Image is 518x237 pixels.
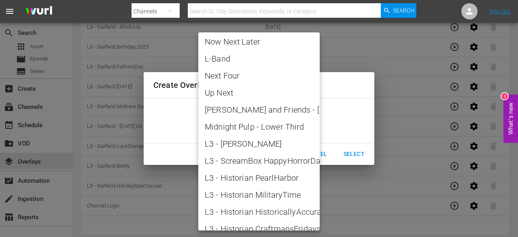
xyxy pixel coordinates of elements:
span: L3 - Historian PearlHarbor [205,172,313,184]
span: L3 - Historian HistoricallyAccurate [205,206,313,218]
div: 3 [501,93,508,99]
span: Now Next Later [205,36,313,48]
a: Sign Out [489,8,510,15]
span: Next Four [205,70,313,82]
span: Midnight Pulp - Lower Third [205,121,313,133]
span: [PERSON_NAME] and Friends - [DATE] Lower Third [205,104,313,116]
span: menu [5,6,15,16]
span: L3 - [PERSON_NAME] [205,138,313,150]
img: ans4CAIJ8jUAAAAAAAAAAAAAAAAAAAAAAAAgQb4GAAAAAAAAAAAAAAAAAAAAAAAAJMjXAAAAAAAAAAAAAAAAAAAAAAAAgAT5G... [19,2,58,21]
span: L3 - ScreamBox HappyHorrorDays [205,155,313,167]
span: Search [393,3,414,18]
span: Up Next [205,87,313,99]
span: L3 - Historian MilitaryTime [205,189,313,201]
button: Open Feedback Widget [503,94,518,143]
span: L3 - Historian CraftmansFridays [205,223,313,235]
span: L-Band [205,53,313,65]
